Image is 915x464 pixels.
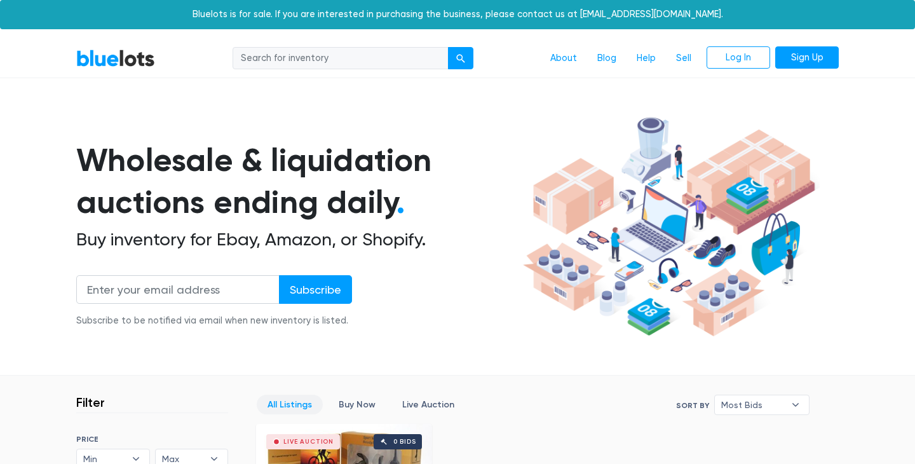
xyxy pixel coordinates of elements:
[676,400,709,411] label: Sort By
[76,435,228,444] h6: PRICE
[279,275,352,304] input: Subscribe
[233,47,449,70] input: Search for inventory
[76,139,518,224] h1: Wholesale & liquidation auctions ending daily
[587,46,627,71] a: Blog
[540,46,587,71] a: About
[328,395,386,414] a: Buy Now
[76,314,352,328] div: Subscribe to be notified via email when new inventory is listed.
[721,395,785,414] span: Most Bids
[393,439,416,445] div: 0 bids
[396,183,405,221] span: .
[782,395,809,414] b: ▾
[76,49,155,67] a: BlueLots
[76,275,280,304] input: Enter your email address
[707,46,770,69] a: Log In
[775,46,839,69] a: Sign Up
[627,46,666,71] a: Help
[666,46,701,71] a: Sell
[76,395,105,410] h3: Filter
[257,395,323,414] a: All Listings
[76,229,518,250] h2: Buy inventory for Ebay, Amazon, or Shopify.
[283,439,334,445] div: Live Auction
[391,395,465,414] a: Live Auction
[518,111,820,343] img: hero-ee84e7d0318cb26816c560f6b4441b76977f77a177738b4e94f68c95b2b83dbb.png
